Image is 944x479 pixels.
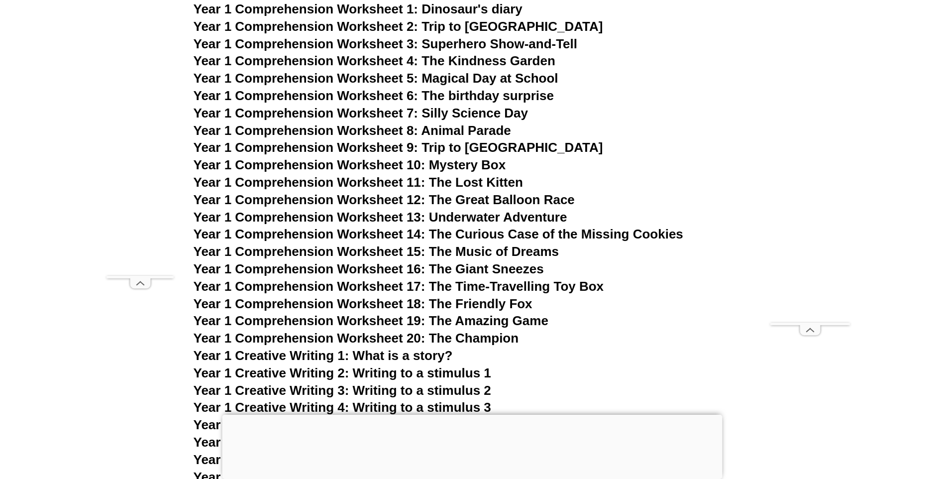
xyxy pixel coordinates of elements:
[194,175,523,190] a: Year 1 Comprehension Worksheet 11: The Lost Kitten
[194,19,603,34] a: Year 1 Comprehension Worksheet 2: Trip to [GEOGRAPHIC_DATA]
[194,261,544,276] a: Year 1 Comprehension Worksheet 16: The Giant Sneezes
[778,366,944,479] iframe: Chat Widget
[194,279,604,294] a: Year 1 Comprehension Worksheet 17: The Time-Travelling Toy Box
[194,331,519,346] a: Year 1 Comprehension Worksheet 20: The Champion
[194,106,528,120] a: Year 1 Comprehension Worksheet 7: Silly Science Day
[194,36,578,51] a: Year 1 Comprehension Worksheet 3: Superhero Show-and-Tell
[194,383,491,398] a: Year 1 Creative Writing 3: Writing to a stimulus 2
[194,452,507,467] a: Year 1 Creative Writing 7: Writing to a text stimulus
[194,1,523,16] a: Year 1 Comprehension Worksheet 1: Dinosaur's diary
[194,365,491,380] a: Year 1 Creative Writing 2: Writing to a stimulus 1
[194,313,548,328] a: Year 1 Comprehension Worksheet 19: The Amazing Game
[194,140,603,155] a: Year 1 Comprehension Worksheet 9: Trip to [GEOGRAPHIC_DATA]
[770,24,850,323] iframe: Advertisement
[194,400,491,415] a: Year 1 Creative Writing 4: Writing to a stimulus 3
[194,210,567,225] a: Year 1 Comprehension Worksheet 13: Underwater Adventure
[194,435,491,450] a: Year 1 Creative Writing 6: Writing to a stimulus 5
[194,53,555,68] a: Year 1 Comprehension Worksheet 4: The Kindness Garden
[194,71,558,86] a: Year 1 Comprehension Worksheet 5: Magical Day at School
[194,157,506,172] a: Year 1 Comprehension Worksheet 10: Mystery Box
[194,227,683,241] a: Year 1 Comprehension Worksheet 14: The Curious Case of the Missing Cookies
[222,415,722,477] iframe: Advertisement
[194,244,559,259] a: Year 1 Comprehension Worksheet 15: The Music of Dreams
[106,24,174,276] iframe: Advertisement
[194,296,532,311] a: Year 1 Comprehension Worksheet 18: The Friendly Fox
[194,88,554,103] a: Year 1 Comprehension Worksheet 6: The birthday surprise
[194,348,453,363] a: Year 1 Creative Writing 1: What is a story?
[194,192,575,207] a: Year 1 Comprehension Worksheet 12: The Great Balloon Race
[194,417,491,432] a: Year 1 Creative Writing 5: Writing to a stimulus 4
[194,123,511,138] a: Year 1 Comprehension Worksheet 8: Animal Parade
